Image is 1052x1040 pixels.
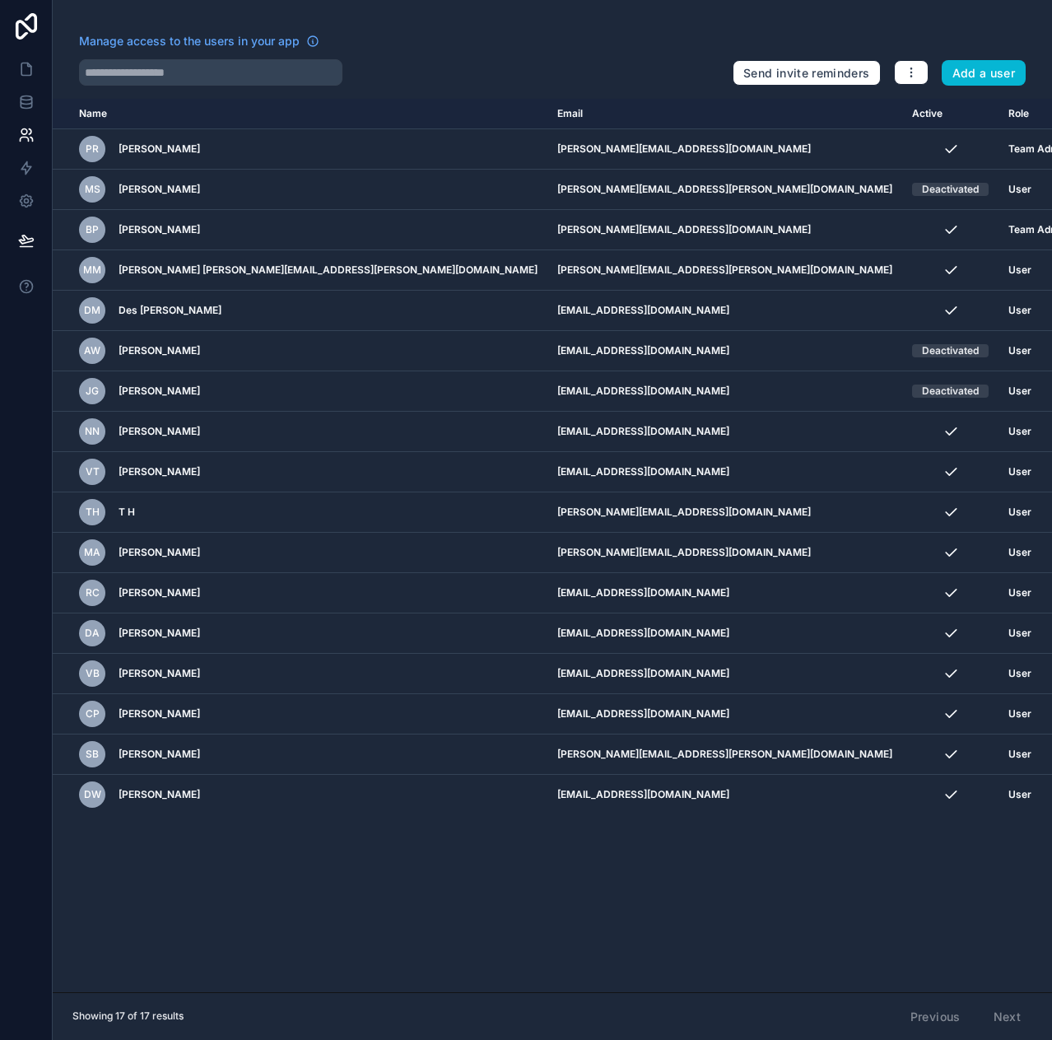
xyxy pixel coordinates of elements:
span: User [1008,263,1031,277]
span: SB [86,748,99,761]
td: [EMAIL_ADDRESS][DOMAIN_NAME] [547,694,902,735]
button: Add a user [942,60,1026,86]
span: Mm [83,263,101,277]
span: User [1008,546,1031,559]
td: [EMAIL_ADDRESS][DOMAIN_NAME] [547,654,902,694]
span: [PERSON_NAME] [119,385,200,398]
div: scrollable content [53,99,1052,992]
span: User [1008,304,1031,317]
td: [PERSON_NAME][EMAIL_ADDRESS][DOMAIN_NAME] [547,533,902,573]
span: Manage access to the users in your app [79,33,300,49]
span: Showing 17 of 17 results [72,1010,184,1023]
span: AW [84,344,100,357]
td: [PERSON_NAME][EMAIL_ADDRESS][PERSON_NAME][DOMAIN_NAME] [547,170,902,210]
div: Deactivated [922,385,979,398]
th: Name [53,99,547,129]
span: User [1008,183,1031,196]
td: [EMAIL_ADDRESS][DOMAIN_NAME] [547,775,902,815]
span: DA [85,627,100,640]
div: Deactivated [922,183,979,196]
div: Deactivated [922,344,979,357]
span: User [1008,465,1031,478]
td: [PERSON_NAME][EMAIL_ADDRESS][DOMAIN_NAME] [547,492,902,533]
span: Des [PERSON_NAME] [119,304,221,317]
td: [PERSON_NAME][EMAIL_ADDRESS][PERSON_NAME][DOMAIN_NAME] [547,735,902,775]
span: [PERSON_NAME] [119,546,200,559]
span: TH [86,506,100,519]
span: NN [85,425,100,438]
td: [EMAIL_ADDRESS][DOMAIN_NAME] [547,452,902,492]
span: User [1008,506,1031,519]
button: Send invite reminders [733,60,880,86]
span: MA [84,546,100,559]
span: User [1008,748,1031,761]
span: VB [86,667,100,680]
span: User [1008,788,1031,801]
span: [PERSON_NAME] [119,142,200,156]
span: [PERSON_NAME] [119,627,200,640]
th: Active [902,99,998,129]
span: DM [84,304,100,317]
span: MS [85,183,100,196]
td: [EMAIL_ADDRESS][DOMAIN_NAME] [547,573,902,613]
span: T H [119,506,135,519]
span: User [1008,667,1031,680]
span: [PERSON_NAME] [119,586,200,599]
span: [PERSON_NAME] [119,748,200,761]
span: VT [86,465,100,478]
td: [EMAIL_ADDRESS][DOMAIN_NAME] [547,331,902,371]
td: [PERSON_NAME][EMAIL_ADDRESS][DOMAIN_NAME] [547,129,902,170]
span: User [1008,385,1031,398]
span: [PERSON_NAME] [119,788,200,801]
td: [EMAIL_ADDRESS][DOMAIN_NAME] [547,371,902,412]
span: RC [86,586,100,599]
span: [PERSON_NAME] [119,425,200,438]
span: [PERSON_NAME] [119,667,200,680]
span: User [1008,707,1031,721]
span: [PERSON_NAME] [PERSON_NAME][EMAIL_ADDRESS][PERSON_NAME][DOMAIN_NAME] [119,263,538,277]
th: Email [547,99,902,129]
span: DW [84,788,101,801]
a: Manage access to the users in your app [79,33,319,49]
span: User [1008,586,1031,599]
span: [PERSON_NAME] [119,223,200,236]
td: [EMAIL_ADDRESS][DOMAIN_NAME] [547,613,902,654]
td: [EMAIL_ADDRESS][DOMAIN_NAME] [547,412,902,452]
span: JG [86,385,99,398]
span: [PERSON_NAME] [119,344,200,357]
td: [PERSON_NAME][EMAIL_ADDRESS][DOMAIN_NAME] [547,210,902,250]
span: PR [86,142,99,156]
span: User [1008,425,1031,438]
span: BP [86,223,99,236]
span: CP [86,707,100,721]
span: User [1008,627,1031,640]
span: [PERSON_NAME] [119,707,200,721]
span: [PERSON_NAME] [119,183,200,196]
td: [EMAIL_ADDRESS][DOMAIN_NAME] [547,291,902,331]
span: [PERSON_NAME] [119,465,200,478]
td: [PERSON_NAME][EMAIL_ADDRESS][PERSON_NAME][DOMAIN_NAME] [547,250,902,291]
span: User [1008,344,1031,357]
